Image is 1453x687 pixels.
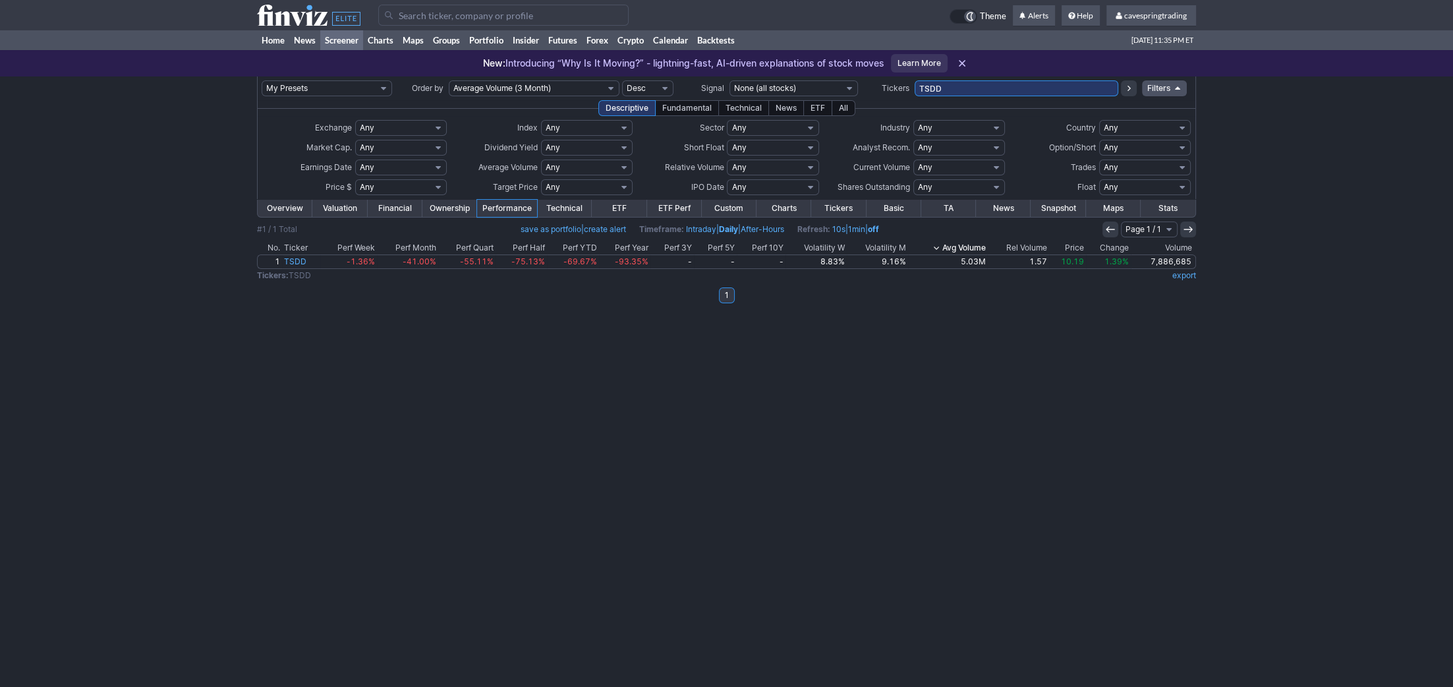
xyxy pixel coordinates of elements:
a: 9.16% [847,255,908,268]
th: Volume [1131,241,1196,254]
a: create alert [584,224,626,234]
a: Learn More [891,54,948,73]
span: Float [1077,182,1096,192]
a: - [737,255,785,268]
span: -1.36% [347,256,375,266]
span: IPO Date [691,182,724,192]
a: 1min [848,224,865,234]
th: Perf Week [320,241,377,254]
a: Intraday [686,224,716,234]
th: Perf Quart [438,241,495,254]
a: Futures [544,30,582,50]
a: Theme [950,9,1006,24]
span: Industry [880,123,910,133]
a: save as portfolio [521,224,581,234]
span: -69.67% [563,256,597,266]
div: ETF [803,100,832,116]
a: ETF [592,200,646,217]
th: Price [1049,241,1086,254]
span: Tickers [882,83,909,93]
a: Portfolio [465,30,508,50]
span: -93.35% [615,256,648,266]
a: Help [1062,5,1100,26]
span: Earnings Date [300,162,352,172]
a: Technical [537,200,592,217]
span: Average Volume [478,162,538,172]
span: Exchange [315,123,352,133]
a: 1 [258,255,282,268]
th: Volatility M [847,241,908,254]
a: Home [257,30,289,50]
th: Avg Volume [908,241,988,254]
span: | | [639,223,784,236]
span: Index [517,123,538,133]
a: 10.19 [1049,255,1086,268]
a: 7,886,685 [1131,255,1195,268]
a: Insider [508,30,544,50]
span: Price $ [326,182,352,192]
th: Perf Year [599,241,650,254]
span: cavespringtrading [1124,11,1187,20]
th: Perf Half [496,241,547,254]
a: -55.11% [438,255,495,268]
a: 1.39% [1086,255,1131,268]
a: Calendar [648,30,693,50]
a: Custom [702,200,756,217]
span: Current Volume [853,162,910,172]
a: 8.83% [785,255,847,268]
a: Alerts [1013,5,1055,26]
a: TA [921,200,976,217]
a: Screener [320,30,363,50]
b: 1 [725,287,729,303]
span: [DATE] 11:35 PM ET [1131,30,1193,50]
span: Market Cap. [306,142,352,152]
span: Sector [699,123,724,133]
a: News [289,30,320,50]
div: All [832,100,855,116]
span: Shares Outstanding [838,182,910,192]
a: Performance [477,200,537,217]
a: Groups [428,30,465,50]
b: Timeframe: [639,224,684,234]
span: Country [1066,123,1096,133]
a: Charts [363,30,398,50]
p: Introducing “Why Is It Moving?” - lightning-fast, AI-driven explanations of stock moves [483,57,884,70]
span: 1.39% [1104,256,1129,266]
a: Tickers [811,200,866,217]
b: Refresh: [797,224,830,234]
a: Charts [756,200,811,217]
a: Snapshot [1031,200,1085,217]
a: cavespringtrading [1106,5,1196,26]
a: Backtests [693,30,739,50]
a: Ownership [422,200,477,217]
div: #1 / 1 Total [257,223,297,236]
a: Maps [398,30,428,50]
a: Basic [867,200,921,217]
a: Financial [368,200,422,217]
a: Forex [582,30,613,50]
div: Descriptive [598,100,656,116]
th: Perf 10Y [737,241,785,254]
a: Stats [1141,200,1195,217]
span: -55.11% [460,256,494,266]
a: -1.36% [320,255,377,268]
span: Analyst Recom. [853,142,910,152]
th: Rel Volume [987,241,1048,254]
input: Search [378,5,629,26]
span: Target Price [493,182,538,192]
a: - [694,255,736,268]
span: Theme [980,9,1006,24]
div: News [768,100,804,116]
span: Relative Volume [664,162,724,172]
a: -93.35% [599,255,650,268]
span: | [521,223,626,236]
th: No. [257,241,282,254]
a: 10s [832,224,845,234]
th: Change [1086,241,1131,254]
a: 1 [719,287,735,303]
span: Dividend Yield [484,142,538,152]
span: Order by [412,83,443,93]
a: 5.03M [908,255,988,268]
a: Maps [1086,200,1141,217]
a: -75.13% [496,255,547,268]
